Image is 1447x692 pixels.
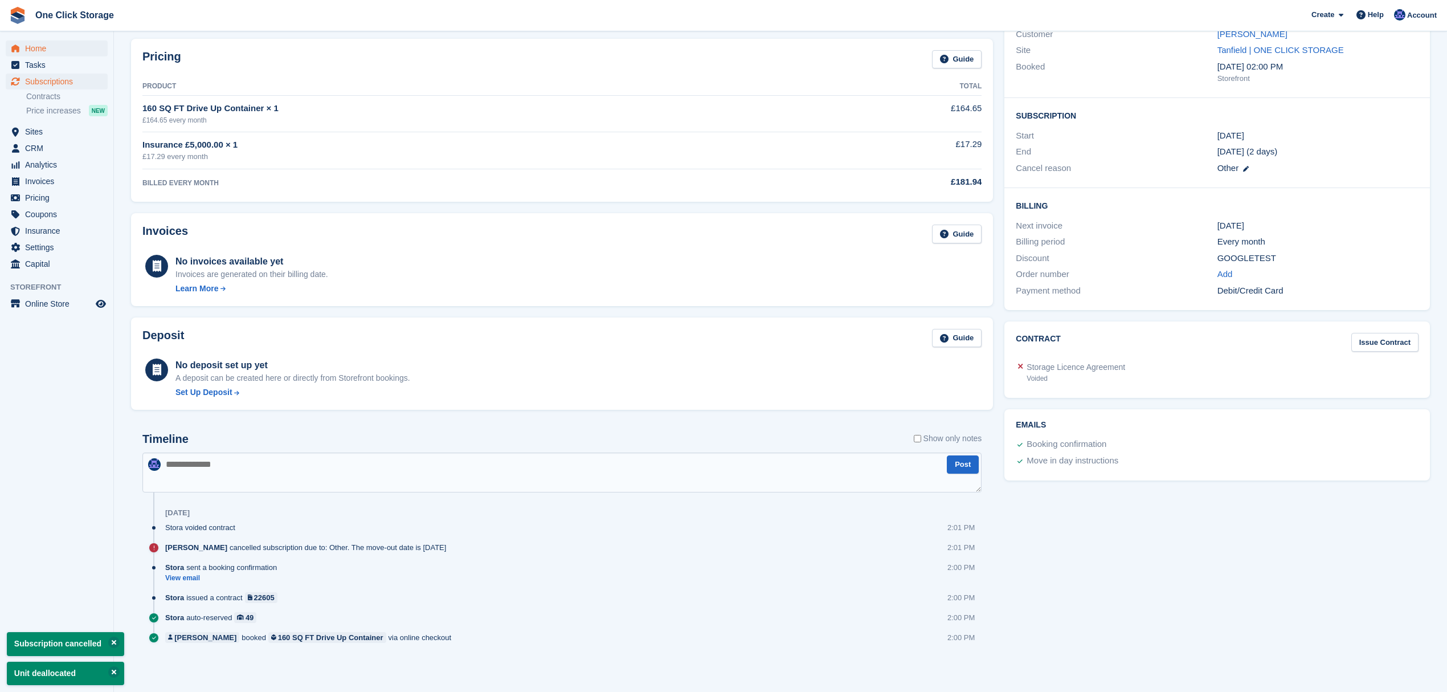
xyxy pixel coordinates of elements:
[1217,73,1419,84] div: Storefront
[165,562,184,573] span: Stora
[914,433,982,445] label: Show only notes
[142,115,827,125] div: £164.65 every month
[914,433,921,445] input: Show only notes
[174,632,236,643] div: [PERSON_NAME]
[142,139,827,152] div: Insurance £5,000.00 × 1
[6,173,108,189] a: menu
[1407,10,1437,21] span: Account
[7,632,124,656] p: Subscription cancelled
[1217,163,1239,173] span: Other
[165,612,184,623] span: Stora
[175,255,328,268] div: No invoices available yet
[142,225,188,243] h2: Invoices
[1217,60,1419,74] div: [DATE] 02:00 PM
[1016,28,1217,41] div: Customer
[827,96,982,132] td: £164.65
[947,562,975,573] div: 2:00 PM
[268,632,386,643] a: 160 SQ FT Drive Up Container
[1016,333,1061,352] h2: Contract
[1016,60,1217,84] div: Booked
[932,225,982,243] a: Guide
[246,612,254,623] div: 49
[10,282,113,293] span: Storefront
[26,91,108,102] a: Contracts
[1016,145,1217,158] div: End
[6,40,108,56] a: menu
[1016,200,1419,211] h2: Billing
[1016,129,1217,143] div: Start
[1217,284,1419,298] div: Debit/Credit Card
[1027,361,1125,373] div: Storage Licence Agreement
[6,124,108,140] a: menu
[165,632,239,643] a: [PERSON_NAME]
[947,542,975,553] div: 2:01 PM
[25,256,93,272] span: Capital
[165,573,283,583] a: View email
[175,386,232,398] div: Set Up Deposit
[1351,333,1419,352] a: Issue Contract
[175,386,410,398] a: Set Up Deposit
[234,612,256,623] a: 49
[26,104,108,117] a: Price increases NEW
[25,190,93,206] span: Pricing
[932,50,982,69] a: Guide
[175,283,328,295] a: Learn More
[25,223,93,239] span: Insurance
[25,173,93,189] span: Invoices
[1311,9,1334,21] span: Create
[1217,45,1344,55] a: Tanfield | ONE CLICK STORAGE
[6,74,108,89] a: menu
[1016,219,1217,233] div: Next invoice
[1016,44,1217,57] div: Site
[142,50,181,69] h2: Pricing
[1016,235,1217,249] div: Billing period
[25,57,93,73] span: Tasks
[6,157,108,173] a: menu
[142,102,827,115] div: 160 SQ FT Drive Up Container × 1
[1394,9,1405,21] img: Thomas
[245,592,277,603] a: 22605
[25,239,93,255] span: Settings
[175,359,410,372] div: No deposit set up yet
[142,178,827,188] div: BILLED EVERY MONTH
[947,455,979,474] button: Post
[148,458,161,471] img: Thomas
[1217,129,1244,143] time: 2025-09-05 00:00:00 UTC
[6,239,108,255] a: menu
[7,662,124,685] p: Unit deallocated
[165,562,283,573] div: sent a booking confirmation
[25,157,93,173] span: Analytics
[932,329,982,348] a: Guide
[827,132,982,169] td: £17.29
[25,74,93,89] span: Subscriptions
[94,297,108,311] a: Preview store
[142,329,184,348] h2: Deposit
[1217,268,1233,281] a: Add
[1027,454,1118,468] div: Move in day instructions
[947,632,975,643] div: 2:00 PM
[6,256,108,272] a: menu
[31,6,118,25] a: One Click Storage
[89,105,108,116] div: NEW
[1027,438,1106,451] div: Booking confirmation
[142,78,827,96] th: Product
[1016,252,1217,265] div: Discount
[25,124,93,140] span: Sites
[6,296,108,312] a: menu
[947,522,975,533] div: 2:01 PM
[6,57,108,73] a: menu
[175,372,410,384] p: A deposit can be created here or directly from Storefront bookings.
[26,105,81,116] span: Price increases
[25,296,93,312] span: Online Store
[165,542,227,553] span: [PERSON_NAME]
[25,40,93,56] span: Home
[165,522,241,533] div: Stora voided contract
[142,151,827,162] div: £17.29 every month
[947,592,975,603] div: 2:00 PM
[254,592,275,603] div: 22605
[827,78,982,96] th: Total
[6,190,108,206] a: menu
[165,612,262,623] div: auto-reserved
[25,140,93,156] span: CRM
[165,592,184,603] span: Stora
